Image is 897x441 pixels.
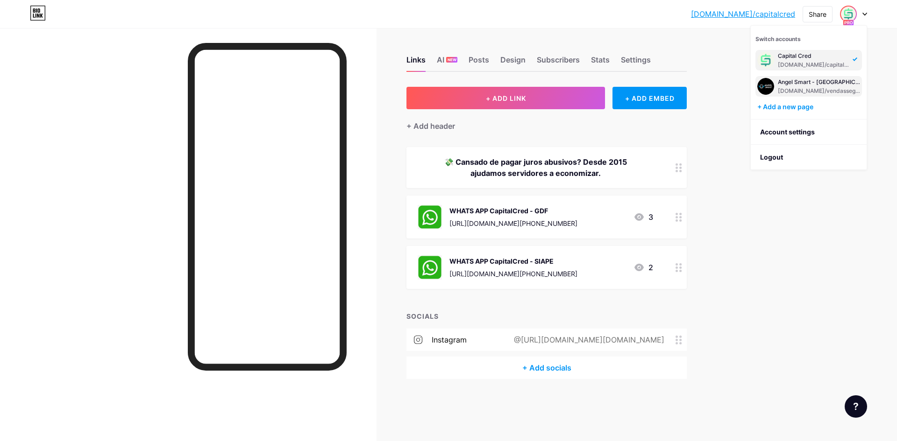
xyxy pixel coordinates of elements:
[406,54,426,71] div: Links
[757,102,862,112] div: + Add a new page
[751,145,867,170] li: Logout
[437,54,457,71] div: AI
[500,54,526,71] div: Design
[469,54,489,71] div: Posts
[449,269,577,279] div: [URL][DOMAIN_NAME][PHONE_NUMBER]
[778,87,860,95] div: [DOMAIN_NAME]/vendassegurasbrasil
[537,54,580,71] div: Subscribers
[778,61,850,69] div: [DOMAIN_NAME]/capitalcred
[406,311,687,321] div: SOCIALS
[486,94,526,102] span: + ADD LINK
[755,35,801,42] span: Switch accounts
[449,206,577,216] div: WHATS APP CapitalCred - GDF
[778,78,860,86] div: Angel Smart - [GEOGRAPHIC_DATA]
[406,357,687,379] div: + Add socials
[432,334,467,345] div: instagram
[621,54,651,71] div: Settings
[691,8,795,20] a: [DOMAIN_NAME]/capitalcred
[751,119,867,145] a: Account settings
[418,156,653,179] div: 💸 Cansado de pagar juros abusivos? Desde 2015 ajudamos servidores a economizar.
[634,262,653,273] div: 2
[757,78,774,95] img: Fausto Pereira
[449,256,577,266] div: WHATS APP CapitalCred - SIAPE
[449,218,577,228] div: [URL][DOMAIN_NAME][PHONE_NUMBER]
[757,52,774,69] img: Fausto Pereira
[809,9,826,19] div: Share
[418,255,442,280] img: WHATS APP CapitalCred - SIAPE
[634,211,653,223] div: 3
[406,87,605,109] button: + ADD LINK
[499,334,676,345] div: @[URL][DOMAIN_NAME][DOMAIN_NAME]
[591,54,610,71] div: Stats
[418,205,442,229] img: WHATS APP CapitalCred - GDF
[778,52,850,60] div: Capital Cred
[841,7,856,21] img: Fausto Pereira
[448,57,456,63] span: NEW
[612,87,687,109] div: + ADD EMBED
[406,120,455,132] div: + Add header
